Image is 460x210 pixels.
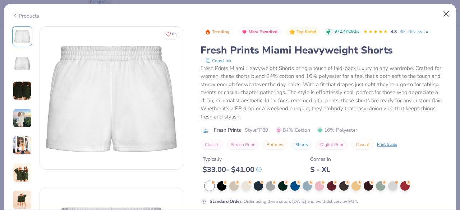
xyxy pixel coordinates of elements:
[210,199,243,204] strong: Standard Order :
[13,81,32,101] img: User generated content
[201,128,210,134] img: brand logo
[245,126,268,134] span: Style FP89
[203,155,262,163] div: Typically
[291,140,312,150] button: Shorts
[335,29,359,35] span: 972.4K Clicks
[203,57,234,64] button: copy to clipboard
[14,55,31,72] img: Back
[12,12,39,20] div: Products
[13,190,32,210] img: User generated content
[162,29,180,39] button: Like
[310,165,331,174] div: S - XL
[201,27,234,37] button: Badge Button
[14,28,31,45] img: Front
[241,29,247,35] img: Most Favorited sort
[377,142,397,148] div: Print Guide
[289,29,295,35] img: Top Rated sort
[227,140,259,150] button: Screen Print
[214,126,241,134] span: Fresh Prints
[13,108,32,128] img: User generated content
[296,30,317,34] span: Top Rated
[440,7,453,21] button: Close
[310,155,331,163] div: Comes In
[238,27,281,37] button: Badge Button
[391,29,397,34] span: 4.8
[205,29,211,35] img: Trending sort
[210,198,358,205] div: Order using these colors [DATE] and we’ll delivery by 9/14.
[316,140,348,150] button: Digital Print
[351,140,373,150] button: Casual
[276,126,310,134] span: 84% Cotton
[201,43,448,57] div: Fresh Prints Miami Heavyweight Shorts
[203,165,262,174] div: $ 33.00 - $ 41.00
[172,32,176,36] span: 85
[363,26,388,38] div: 4.8 Stars
[13,136,32,155] img: User generated content
[262,140,287,150] button: Bottoms
[286,27,320,37] button: Badge Button
[201,64,448,121] div: Fresh Prints Miami Heavyweight Shorts bring a touch of laid-back luxury to any wardrobe. Crafted ...
[212,30,230,34] span: Trending
[317,126,357,134] span: 16% Polyester
[13,163,32,182] img: User generated content
[40,27,183,169] img: Front
[249,30,277,34] span: Most Favorited
[201,140,223,150] button: Classic
[400,28,429,35] a: 30+ Reviews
